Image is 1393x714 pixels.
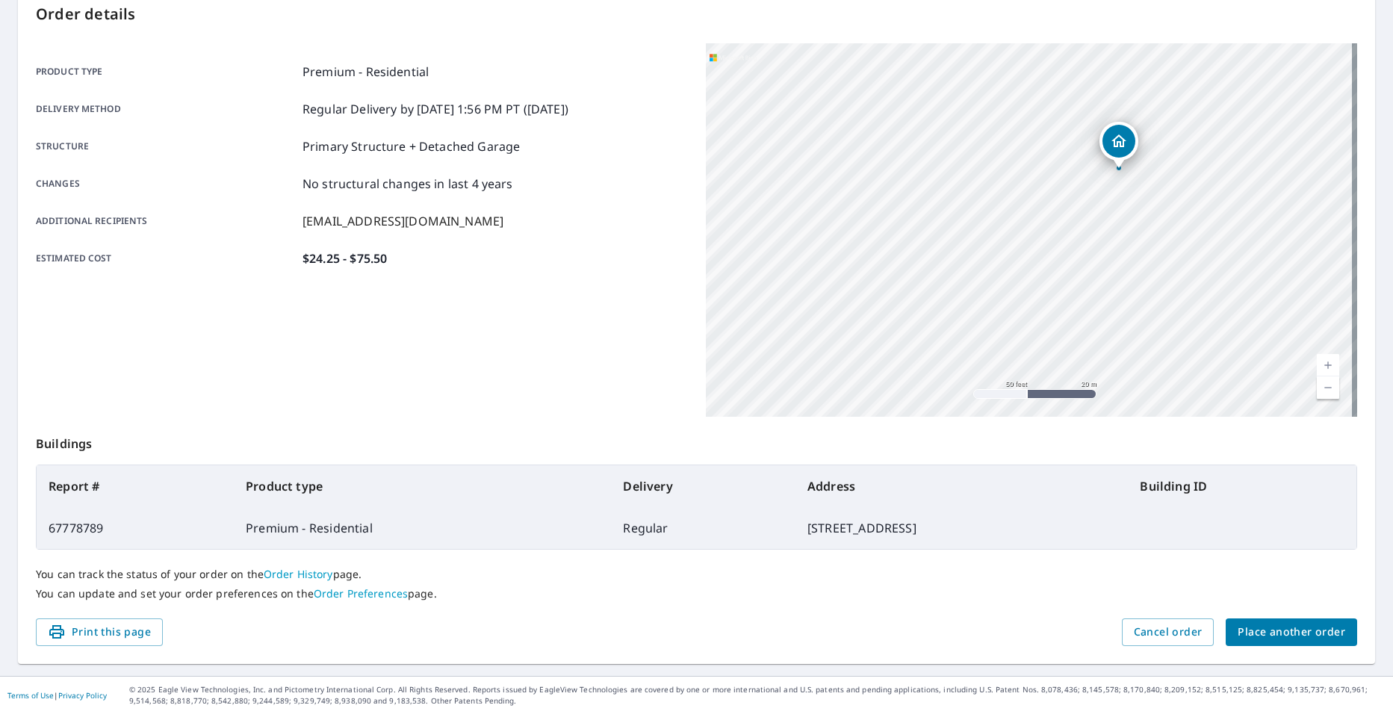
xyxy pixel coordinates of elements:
div: Dropped pin, building 1, Residential property, 105 Mill St Corinth, NY 12822 [1099,122,1138,168]
p: | [7,691,107,700]
p: Regular Delivery by [DATE] 1:56 PM PT ([DATE]) [303,100,568,118]
a: Current Level 19, Zoom In [1317,354,1339,376]
p: © 2025 Eagle View Technologies, Inc. and Pictometry International Corp. All Rights Reserved. Repo... [129,684,1386,707]
span: Print this page [48,623,151,642]
a: Privacy Policy [58,690,107,701]
span: Place another order [1238,623,1345,642]
td: [STREET_ADDRESS] [795,507,1129,549]
p: You can track the status of your order on the page. [36,568,1357,581]
a: Order History [264,567,333,581]
th: Delivery [611,465,795,507]
td: 67778789 [37,507,234,549]
p: Buildings [36,417,1357,465]
p: Additional recipients [36,212,297,230]
button: Place another order [1226,618,1357,646]
p: Structure [36,137,297,155]
a: Current Level 19, Zoom Out [1317,376,1339,399]
th: Product type [234,465,611,507]
a: Terms of Use [7,690,54,701]
td: Regular [611,507,795,549]
p: Changes [36,175,297,193]
p: [EMAIL_ADDRESS][DOMAIN_NAME] [303,212,503,230]
button: Print this page [36,618,163,646]
th: Building ID [1128,465,1356,507]
a: Order Preferences [314,586,408,600]
th: Report # [37,465,234,507]
p: You can update and set your order preferences on the page. [36,587,1357,600]
p: $24.25 - $75.50 [303,249,387,267]
button: Cancel order [1122,618,1214,646]
p: Estimated cost [36,249,297,267]
td: Premium - Residential [234,507,611,549]
p: Delivery method [36,100,297,118]
th: Address [795,465,1129,507]
p: Premium - Residential [303,63,429,81]
p: Order details [36,3,1357,25]
p: Product type [36,63,297,81]
span: Cancel order [1134,623,1203,642]
p: Primary Structure + Detached Garage [303,137,520,155]
p: No structural changes in last 4 years [303,175,513,193]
